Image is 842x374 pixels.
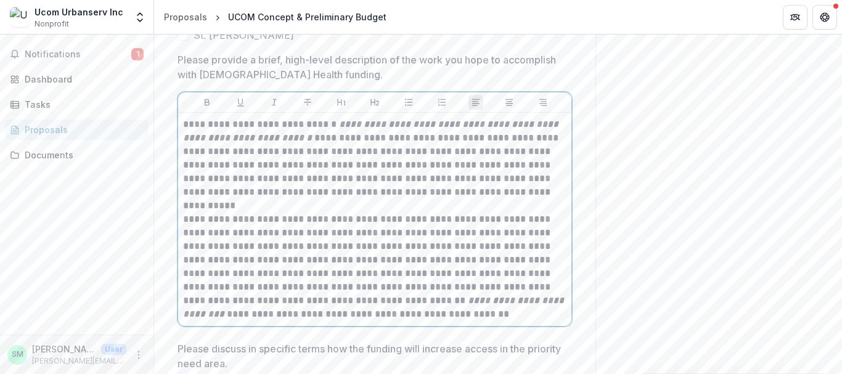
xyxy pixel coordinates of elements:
p: Please discuss in specific terms how the funding will increase access in the priority need area. [178,341,565,371]
span: St. [PERSON_NAME] [194,28,294,43]
p: Please provide a brief, high-level description of the work you hope to accomplish with [DEMOGRAPH... [178,52,565,82]
button: Open entity switcher [131,5,149,30]
button: Align Left [468,95,483,110]
a: Dashboard [5,69,149,89]
div: Ucom Urbanserv Inc [35,6,123,18]
div: Sara Mitchell [12,351,23,359]
a: Documents [5,145,149,165]
div: UCOM Concept & Preliminary Budget [228,10,386,23]
span: Notifications [25,49,131,60]
img: Ucom Urbanserv Inc [10,7,30,27]
div: Documents [25,148,139,161]
button: Strike [300,95,315,110]
button: Bullet List [401,95,416,110]
button: Align Right [536,95,550,110]
div: Tasks [25,98,139,111]
button: Notifications1 [5,44,149,64]
nav: breadcrumb [159,8,391,26]
button: Underline [233,95,248,110]
button: Heading 1 [334,95,349,110]
div: Dashboard [25,73,139,86]
button: Get Help [812,5,837,30]
span: Nonprofit [35,18,69,30]
button: More [131,348,146,362]
button: Bold [200,95,215,110]
p: [PERSON_NAME] [32,343,96,356]
div: Proposals [25,123,139,136]
a: Proposals [159,8,212,26]
button: Ordered List [435,95,449,110]
button: Heading 2 [367,95,382,110]
button: Italicize [267,95,282,110]
button: Align Center [502,95,517,110]
div: Proposals [164,10,207,23]
a: Proposals [5,120,149,140]
button: Partners [783,5,807,30]
p: User [101,344,126,355]
a: Tasks [5,94,149,115]
p: [PERSON_NAME][EMAIL_ADDRESS][DOMAIN_NAME] [32,356,126,367]
span: 1 [131,48,144,60]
